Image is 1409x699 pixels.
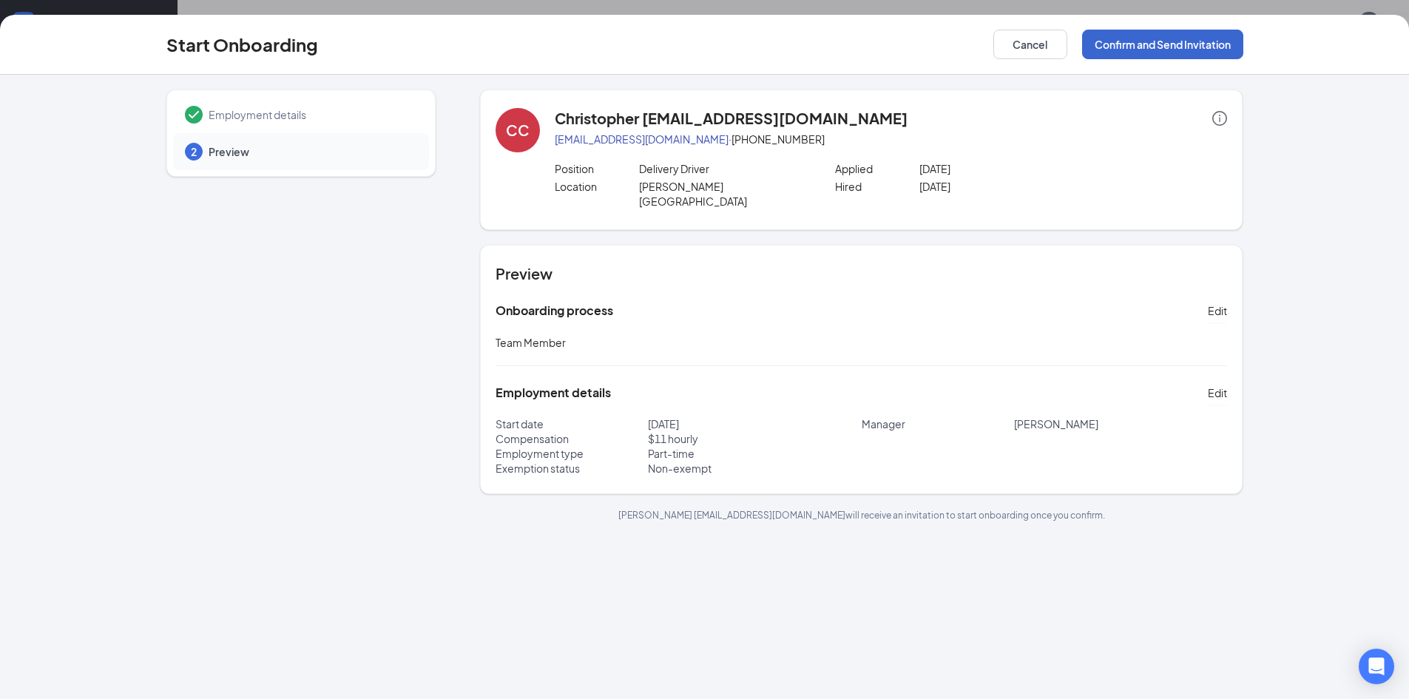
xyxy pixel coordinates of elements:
[835,161,919,176] p: Applied
[1208,381,1227,405] button: Edit
[1014,416,1228,431] p: [PERSON_NAME]
[496,336,566,349] span: Team Member
[648,446,862,461] p: Part-time
[209,144,414,159] span: Preview
[639,179,807,209] p: [PERSON_NAME][GEOGRAPHIC_DATA]
[555,132,729,146] a: [EMAIL_ADDRESS][DOMAIN_NAME]
[555,161,639,176] p: Position
[555,108,908,129] h4: Christopher [EMAIL_ADDRESS][DOMAIN_NAME]
[919,161,1087,176] p: [DATE]
[496,461,648,476] p: Exemption status
[209,107,414,122] span: Employment details
[862,416,1014,431] p: Manager
[555,132,1227,146] p: · [PHONE_NUMBER]
[1359,649,1394,684] div: Open Intercom Messenger
[835,179,919,194] p: Hired
[496,446,648,461] p: Employment type
[1082,30,1243,59] button: Confirm and Send Invitation
[480,509,1243,521] p: [PERSON_NAME] [EMAIL_ADDRESS][DOMAIN_NAME] will receive an invitation to start onboarding once yo...
[648,416,862,431] p: [DATE]
[648,431,862,446] p: $ 11 hourly
[496,416,648,431] p: Start date
[1212,111,1227,126] span: info-circle
[496,431,648,446] p: Compensation
[639,161,807,176] p: Delivery Driver
[496,263,1227,284] h4: Preview
[496,303,613,319] h5: Onboarding process
[185,106,203,124] svg: Checkmark
[993,30,1067,59] button: Cancel
[1208,303,1227,318] span: Edit
[1208,385,1227,400] span: Edit
[555,179,639,194] p: Location
[1208,299,1227,323] button: Edit
[496,385,611,401] h5: Employment details
[166,32,318,57] h3: Start Onboarding
[506,120,530,141] div: CC
[648,461,862,476] p: Non-exempt
[191,144,197,159] span: 2
[919,179,1087,194] p: [DATE]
